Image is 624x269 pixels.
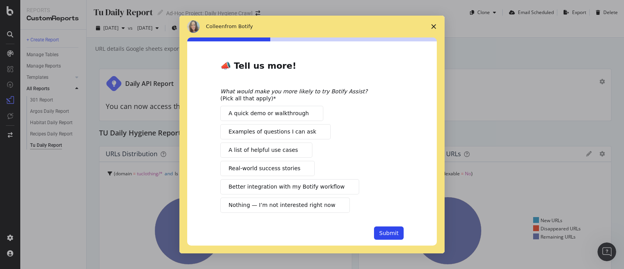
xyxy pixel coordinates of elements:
[220,143,312,158] button: A list of helpful use cases
[220,198,350,213] button: Nothing — I’m not interested right now
[374,226,404,240] button: Submit
[220,88,392,102] div: (Pick all that apply)
[220,60,404,76] h2: 📣 Tell us more!
[229,146,298,154] span: A list of helpful use cases
[220,179,359,194] button: Better integration with my Botify workflow
[229,201,335,209] span: Nothing — I’m not interested right now
[229,183,345,191] span: Better integration with my Botify workflow
[187,20,200,33] img: Profile image for Colleen
[220,88,367,94] i: What would make you more likely to try Botify Assist?
[229,164,300,173] span: Real-world success stories
[229,128,316,136] span: Examples of questions I can ask
[206,23,225,29] span: Colleen
[225,23,253,29] span: from Botify
[220,124,331,139] button: Examples of questions I can ask
[423,16,445,37] span: Close survey
[220,161,315,176] button: Real-world success stories
[220,106,323,121] button: A quick demo or walkthrough
[229,109,309,118] span: A quick demo or walkthrough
